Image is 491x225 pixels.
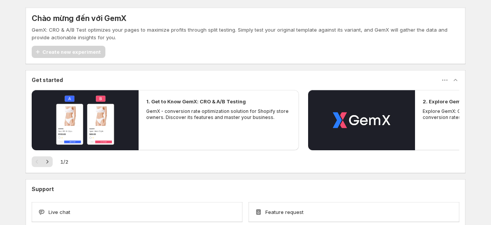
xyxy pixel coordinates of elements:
button: Phát video [308,90,415,150]
h3: Get started [32,76,63,84]
p: GemX: CRO & A/B Test optimizes your pages to maximize profits through split testing. Simply test ... [32,26,459,41]
button: Tiếp [42,156,53,167]
p: GemX - conversion rate optimization solution for Shopify store owners. Discover its features and ... [146,108,291,121]
span: 1 / 2 [60,158,68,166]
nav: Phân trang [32,156,53,167]
h5: Chào mừng đến với GemX [32,14,126,23]
span: Feature request [265,208,304,216]
span: Live chat [48,208,70,216]
button: Phát video [32,90,139,150]
h3: Support [32,185,54,193]
h2: 1. Get to Know GemX: CRO & A/B Testing [146,98,246,105]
